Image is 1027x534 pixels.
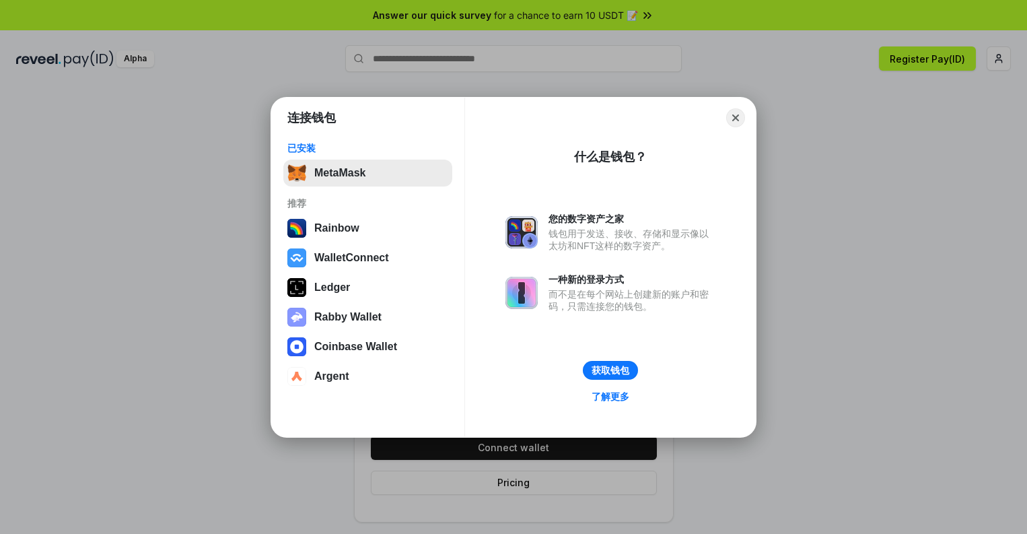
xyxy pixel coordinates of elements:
img: svg+xml,%3Csvg%20width%3D%2228%22%20height%3D%2228%22%20viewBox%3D%220%200%2028%2028%22%20fill%3D... [287,337,306,356]
div: Rabby Wallet [314,311,382,323]
div: WalletConnect [314,252,389,264]
button: MetaMask [283,160,452,187]
button: Coinbase Wallet [283,333,452,360]
img: svg+xml,%3Csvg%20xmlns%3D%22http%3A%2F%2Fwww.w3.org%2F2000%2Fsvg%22%20fill%3D%22none%22%20viewBox... [287,308,306,327]
button: Close [726,108,745,127]
button: Ledger [283,274,452,301]
div: 钱包用于发送、接收、存储和显示像以太坊和NFT这样的数字资产。 [548,228,715,252]
img: svg+xml,%3Csvg%20xmlns%3D%22http%3A%2F%2Fwww.w3.org%2F2000%2Fsvg%22%20fill%3D%22none%22%20viewBox... [505,277,538,309]
div: 一种新的登录方式 [548,273,715,286]
button: 获取钱包 [583,361,638,380]
div: Ledger [314,281,350,294]
img: svg+xml,%3Csvg%20width%3D%22120%22%20height%3D%22120%22%20viewBox%3D%220%200%20120%20120%22%20fil... [287,219,306,238]
div: 推荐 [287,197,448,209]
a: 了解更多 [583,388,637,405]
img: svg+xml,%3Csvg%20fill%3D%22none%22%20height%3D%2233%22%20viewBox%3D%220%200%2035%2033%22%20width%... [287,164,306,182]
div: 了解更多 [592,391,629,403]
button: Rainbow [283,215,452,242]
button: Rabby Wallet [283,304,452,331]
h1: 连接钱包 [287,110,336,126]
img: svg+xml,%3Csvg%20xmlns%3D%22http%3A%2F%2Fwww.w3.org%2F2000%2Fsvg%22%20width%3D%2228%22%20height%3... [287,278,306,297]
img: svg+xml,%3Csvg%20xmlns%3D%22http%3A%2F%2Fwww.w3.org%2F2000%2Fsvg%22%20fill%3D%22none%22%20viewBox... [505,216,538,248]
img: svg+xml,%3Csvg%20width%3D%2228%22%20height%3D%2228%22%20viewBox%3D%220%200%2028%2028%22%20fill%3D... [287,248,306,267]
button: Argent [283,363,452,390]
div: Coinbase Wallet [314,341,397,353]
div: MetaMask [314,167,365,179]
div: 获取钱包 [592,364,629,376]
button: WalletConnect [283,244,452,271]
div: 而不是在每个网站上创建新的账户和密码，只需连接您的钱包。 [548,288,715,312]
div: Rainbow [314,222,359,234]
div: 您的数字资产之家 [548,213,715,225]
div: Argent [314,370,349,382]
div: 什么是钱包？ [574,149,647,165]
div: 已安装 [287,142,448,154]
img: svg+xml,%3Csvg%20width%3D%2228%22%20height%3D%2228%22%20viewBox%3D%220%200%2028%2028%22%20fill%3D... [287,367,306,386]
